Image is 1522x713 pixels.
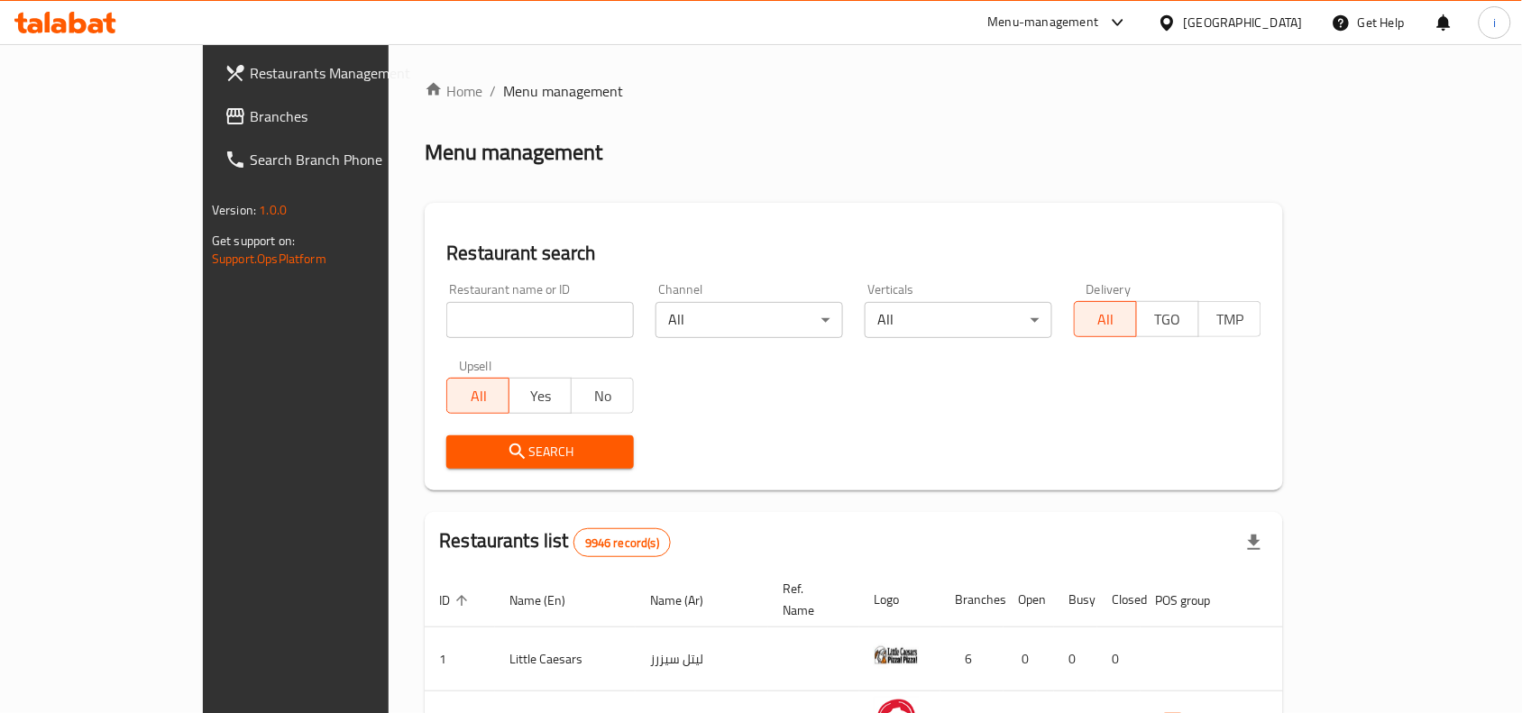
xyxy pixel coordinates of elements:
a: Support.OpsPlatform [212,247,326,270]
td: 0 [1004,627,1054,691]
span: Get support on: [212,229,295,252]
td: 0 [1054,627,1097,691]
span: Restaurants Management [250,62,443,84]
th: Logo [859,572,940,627]
td: 6 [940,627,1004,691]
button: All [446,378,509,414]
span: No [579,383,627,409]
span: Yes [517,383,564,409]
button: Search [446,435,634,469]
label: Upsell [459,360,492,372]
input: Search for restaurant name or ID.. [446,302,634,338]
span: Search Branch Phone [250,149,443,170]
span: i [1493,13,1496,32]
div: [GEOGRAPHIC_DATA] [1184,13,1303,32]
nav: breadcrumb [425,80,1283,102]
td: 1 [425,627,495,691]
span: All [1082,306,1130,333]
div: Menu-management [988,12,1099,33]
span: All [454,383,502,409]
th: Busy [1054,572,1097,627]
li: / [490,80,496,102]
th: Closed [1097,572,1141,627]
span: Name (Ar) [650,590,727,611]
h2: Menu management [425,138,602,167]
label: Delivery [1086,283,1132,296]
div: Export file [1233,521,1276,564]
span: POS group [1155,590,1233,611]
span: ID [439,590,473,611]
h2: Restaurants list [439,527,671,557]
a: Branches [210,95,457,138]
td: ليتل سيزرز [636,627,768,691]
span: Menu management [503,80,623,102]
th: Branches [940,572,1004,627]
button: TMP [1198,301,1261,337]
span: Ref. Name [783,578,838,621]
span: Version: [212,198,256,222]
span: 1.0.0 [259,198,287,222]
button: TGO [1136,301,1199,337]
span: TGO [1144,306,1192,333]
span: Search [461,441,619,463]
h2: Restaurant search [446,240,1261,267]
button: No [571,378,634,414]
div: All [656,302,843,338]
span: Name (En) [509,590,589,611]
td: 0 [1097,627,1141,691]
button: Yes [509,378,572,414]
span: Branches [250,105,443,127]
div: All [865,302,1052,338]
span: 9946 record(s) [574,535,670,552]
a: Search Branch Phone [210,138,457,181]
button: All [1074,301,1137,337]
th: Open [1004,572,1054,627]
a: Restaurants Management [210,51,457,95]
div: Total records count [573,528,671,557]
img: Little Caesars [874,633,919,678]
td: Little Caesars [495,627,636,691]
span: TMP [1206,306,1254,333]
